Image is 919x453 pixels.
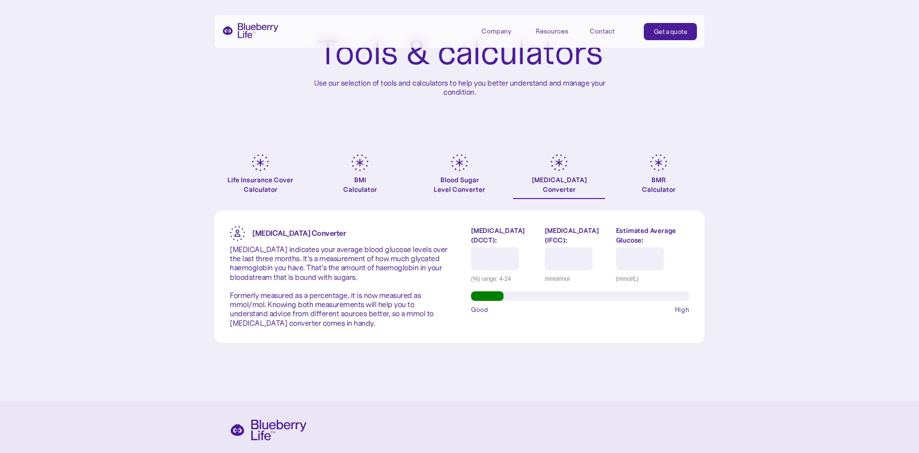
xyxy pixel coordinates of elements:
div: mmol/mol [545,274,608,284]
a: Get a quote [644,23,697,40]
div: BMI Calculator [343,175,377,194]
p: Use our selection of tools and calculators to help you better understand and manage your condition. [306,78,613,97]
a: BMRCalculator [613,154,705,199]
a: home [222,23,279,38]
div: BMR Calculator [642,175,676,194]
div: Life Insurance Cover Calculator [214,175,306,194]
div: Resources [536,27,568,35]
p: [MEDICAL_DATA] indicates your average blood glucose levels over the last three months. It’s a mea... [230,245,448,328]
div: [MEDICAL_DATA] Converter [532,175,587,194]
h1: Tools & calculators [317,34,603,71]
div: Company [482,27,511,35]
a: BMICalculator [314,154,406,199]
a: Contact [590,23,633,39]
div: (mmol/L) [616,274,689,284]
div: Blood Sugar Level Converter [434,175,485,194]
span: High [675,305,689,314]
span: Good [471,305,488,314]
div: (%) range: 4-24 [471,274,538,284]
a: [MEDICAL_DATA]Converter [513,154,605,199]
div: Get a quote [654,27,687,36]
div: Company [482,23,525,39]
a: Life Insurance Cover Calculator [214,154,306,199]
label: Estimated Average Glucose: [616,226,689,245]
label: [MEDICAL_DATA] (IFCC): [545,226,608,245]
div: Contact [590,27,615,35]
label: [MEDICAL_DATA] (DCCT): [471,226,538,245]
div: Resources [536,23,579,39]
strong: [MEDICAL_DATA] Converter [252,228,346,238]
a: Blood SugarLevel Converter [414,154,505,199]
